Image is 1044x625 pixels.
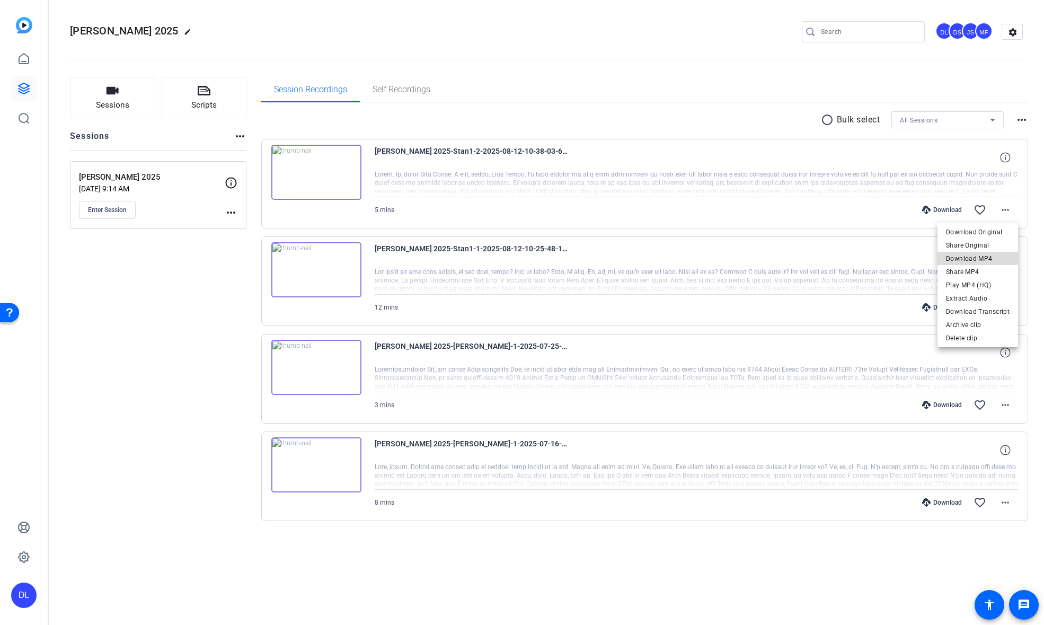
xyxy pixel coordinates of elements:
span: Extract Audio [946,292,1010,305]
span: Play MP4 (HQ) [946,279,1010,292]
span: Delete clip [946,332,1010,345]
span: Archive clip [946,319,1010,331]
span: Share MP4 [946,266,1010,278]
span: Download Original [946,226,1010,239]
span: Share Original [946,239,1010,252]
span: Download MP4 [946,252,1010,265]
span: Download Transcript [946,305,1010,318]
